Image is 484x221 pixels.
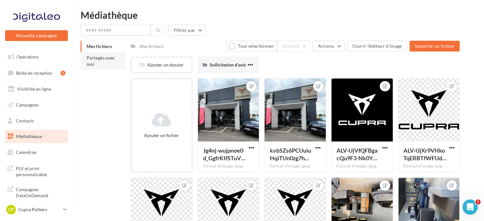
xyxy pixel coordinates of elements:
[294,44,300,49] span: (0)
[16,149,37,155] span: Calendrier
[4,183,69,201] a: Campagnes DataOnDemand
[4,146,69,159] a: Calendrier
[16,102,39,107] span: Campagnes
[318,43,334,49] span: Actions
[132,62,192,68] div: Ajouter un dossier
[203,163,254,169] div: Format d'image: jpeg
[4,130,69,143] a: Médiathèque
[415,43,455,49] span: Importer un fichier
[8,206,14,213] span: CP
[4,50,69,64] a: Opérations
[16,70,52,75] span: Boîte de réception
[312,41,344,52] button: Actions
[134,132,189,139] div: Ajouter un fichier
[462,199,478,215] iframe: Intercom live chat
[4,82,69,96] a: Visibilité en ligne
[18,206,61,213] p: Cupra Poitiers
[277,41,310,52] button: Gérer(0)
[61,71,65,76] div: 1
[5,30,68,41] button: Nouvelle campagne
[140,43,163,50] div: Mes fichiers
[87,44,112,49] span: Mes fichiers
[4,98,69,112] a: Campagnes
[270,163,321,169] div: Format d'image: jpeg
[4,114,69,128] a: Contacts
[409,41,460,52] button: Importer un fichier
[337,147,377,162] span: ALV-UjVfQFBgacQu9F3-Nk0Y2HDganyLZFhYzeTwEaM_vLa_TfHzTk4c
[337,163,388,169] div: Format d'image: jpeg
[475,199,481,204] span: 1
[403,163,455,169] div: Format d'image: png
[16,134,42,139] span: Médiathèque
[4,66,69,80] a: Boîte de réception1
[203,147,245,162] span: Jg4nj-wujpnoe0d_GgfrKIfSTuV875cvpYJAwU8XsJTHNUStSa14J5XTEpPoGiawFLhsnQ7hoVRi1q6TTQ=s0
[270,147,311,162] span: kvbSZs6PCUuiuHqiTUn0zg7hQ9UzJ7F_q4Htk3VnmNDAr6mx8IQt-SDjDO7gA7pds8CmZx4uLilJUS72_Q=s0
[16,185,65,199] span: Campagnes DataOnDemand
[16,54,39,59] span: Opérations
[168,25,206,36] button: Filtrer par
[4,162,69,180] a: PLV et print personnalisable
[403,147,447,162] span: ALV-UjXr9VHkoTqERBTfWFUdM6Tc90forLUXDrQkcaqLulY-KfqdZWp0
[226,41,277,52] button: Tout sélectionner
[347,41,407,52] button: Ouvrir l'éditeur d'image
[5,204,68,216] a: CP Cupra Poitiers
[17,86,51,92] span: Visibilité en ligne
[16,164,65,178] span: PLV et print personnalisable
[210,62,246,67] span: Sollicitation d'avis
[81,10,476,20] div: Médiathèque
[87,55,115,67] span: Partagés avec moi
[16,118,34,123] span: Contacts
